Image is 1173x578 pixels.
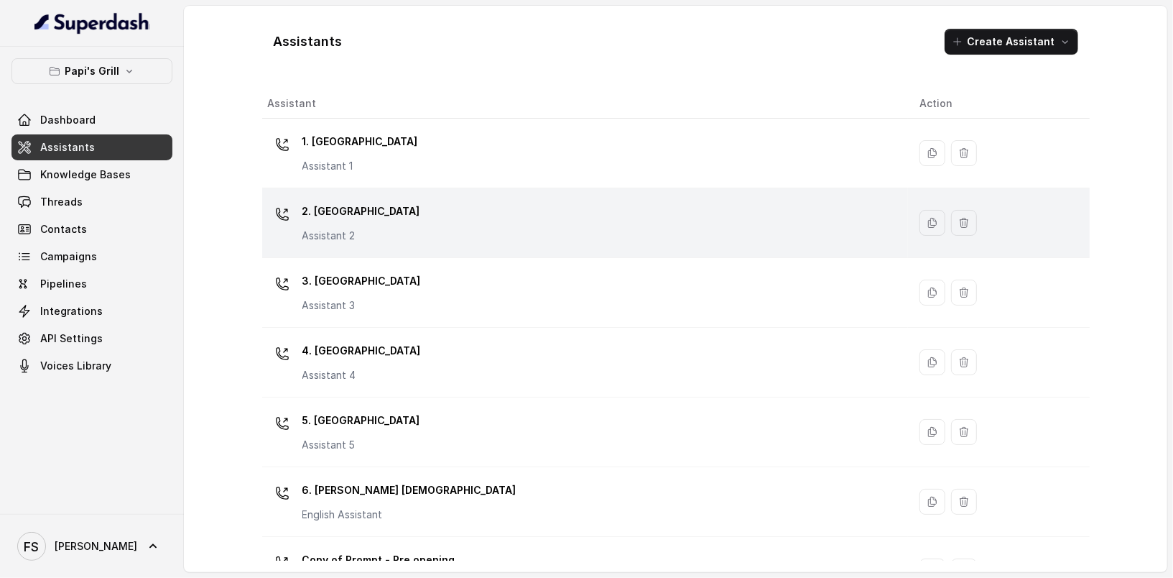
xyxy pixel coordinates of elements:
p: 3. [GEOGRAPHIC_DATA] [302,270,421,293]
a: Dashboard [11,107,172,133]
a: [PERSON_NAME] [11,526,172,566]
span: Pipelines [40,277,87,291]
p: English Assistant [302,508,516,522]
p: Assistant 2 [302,229,420,243]
text: FS [24,539,40,554]
a: Threads [11,189,172,215]
a: Voices Library [11,353,172,379]
span: Dashboard [40,113,96,127]
a: Contacts [11,216,172,242]
button: Create Assistant [945,29,1078,55]
span: API Settings [40,331,103,346]
a: Integrations [11,298,172,324]
p: Copy of Prompt - Pre opening [302,549,455,572]
p: 2. [GEOGRAPHIC_DATA] [302,200,420,223]
p: Assistant 5 [302,438,420,452]
span: Threads [40,195,83,209]
img: light.svg [34,12,150,35]
h1: Assistants [274,30,343,53]
th: Assistant [262,89,908,119]
p: 6. [PERSON_NAME] [DEMOGRAPHIC_DATA] [302,479,516,502]
p: 4. [GEOGRAPHIC_DATA] [302,339,421,362]
span: Integrations [40,304,103,318]
span: Assistants [40,140,95,155]
p: 1. [GEOGRAPHIC_DATA] [302,130,418,153]
span: Knowledge Bases [40,168,131,182]
a: API Settings [11,326,172,352]
th: Action [908,89,1090,119]
span: Campaigns [40,249,97,264]
a: Assistants [11,134,172,160]
span: Contacts [40,222,87,237]
button: Papi's Grill [11,58,172,84]
p: 5. [GEOGRAPHIC_DATA] [302,409,420,432]
p: Assistant 3 [302,298,421,313]
a: Pipelines [11,271,172,297]
a: Knowledge Bases [11,162,172,188]
p: Assistant 1 [302,159,418,173]
p: Assistant 4 [302,368,421,382]
span: [PERSON_NAME] [55,539,137,554]
p: Papi's Grill [65,63,119,80]
a: Campaigns [11,244,172,270]
span: Voices Library [40,359,111,373]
